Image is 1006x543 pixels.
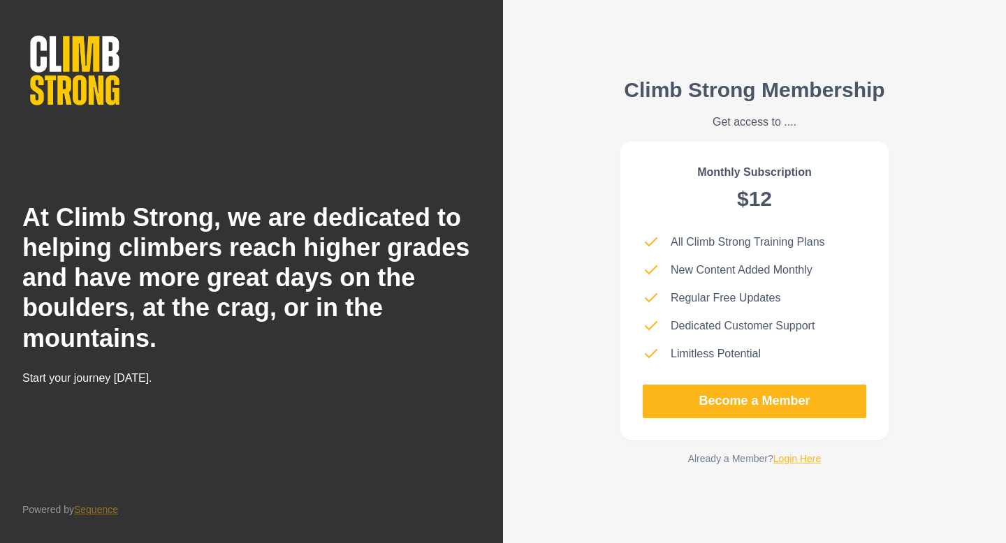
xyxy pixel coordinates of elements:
[22,28,127,113] img: Climb Strong Logo
[624,114,884,131] p: Get access to ....
[737,186,772,211] h2: $12
[22,503,118,517] p: Powered by
[773,453,822,464] a: Login Here
[22,370,335,387] p: Start your journey [DATE].
[671,234,825,251] p: All Climb Strong Training Plans
[643,385,866,418] a: Become a Member
[697,164,812,181] p: Monthly Subscription
[624,77,884,103] h2: Climb Strong Membership
[671,318,815,334] p: Dedicated Customer Support
[671,345,761,362] p: Limitless Potential
[74,504,118,515] a: Sequence
[688,452,822,466] p: Already a Member?
[671,290,780,306] p: Regular Free Updates
[671,262,812,278] p: New Content Added Monthly
[22,202,481,353] h2: At Climb Strong, we are dedicated to helping climbers reach higher grades and have more great day...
